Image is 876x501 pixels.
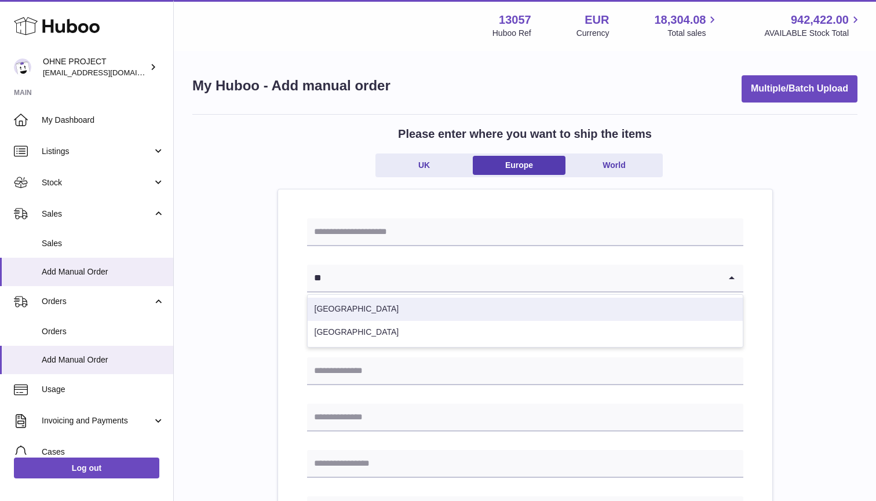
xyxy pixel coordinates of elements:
span: Add Manual Order [42,266,165,277]
span: My Dashboard [42,115,165,126]
li: [GEOGRAPHIC_DATA] [308,298,743,321]
div: Currency [576,28,609,39]
span: Cases [42,447,165,458]
strong: EUR [585,12,609,28]
span: Invoicing and Payments [42,415,152,426]
a: World [568,156,660,175]
a: 18,304.08 Total sales [654,12,719,39]
img: support@ohneproject.com [14,58,31,76]
span: Sales [42,238,165,249]
a: UK [378,156,470,175]
span: Usage [42,384,165,395]
div: OHNE PROJECT [43,56,147,78]
strong: 13057 [499,12,531,28]
span: 18,304.08 [654,12,706,28]
button: Multiple/Batch Upload [742,75,857,103]
span: Listings [42,146,152,157]
h2: Please enter where you want to ship the items [398,126,652,142]
li: [GEOGRAPHIC_DATA] [308,321,743,344]
h1: My Huboo - Add manual order [192,76,390,95]
span: Total sales [667,28,719,39]
span: Add Manual Order [42,354,165,365]
input: Search for option [307,265,720,291]
div: Search for option [307,265,743,292]
a: 942,422.00 AVAILABLE Stock Total [764,12,862,39]
div: Huboo Ref [492,28,531,39]
span: Stock [42,177,152,188]
a: Log out [14,458,159,478]
span: AVAILABLE Stock Total [764,28,862,39]
a: Europe [473,156,565,175]
span: [EMAIL_ADDRESS][DOMAIN_NAME] [43,68,170,77]
span: Orders [42,326,165,337]
span: Orders [42,296,152,307]
span: 942,422.00 [791,12,849,28]
span: Sales [42,209,152,220]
